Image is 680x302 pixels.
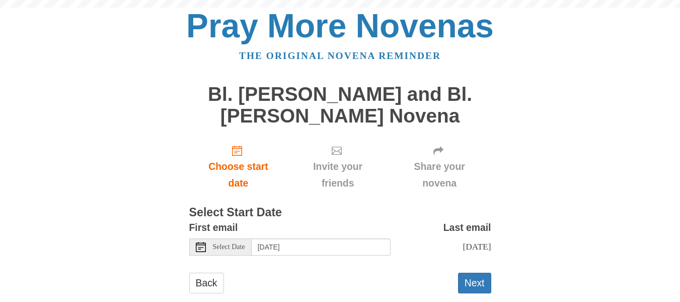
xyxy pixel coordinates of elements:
button: Next [458,273,491,293]
span: Invite your friends [297,158,377,192]
a: Pray More Novenas [186,7,494,44]
a: Choose start date [189,137,288,197]
h3: Select Start Date [189,206,491,219]
h1: Bl. [PERSON_NAME] and Bl. [PERSON_NAME] Novena [189,84,491,127]
div: Click "Next" to confirm your start date first. [388,137,491,197]
span: Select Date [213,244,245,251]
label: Last email [443,219,491,236]
span: [DATE] [463,241,491,252]
label: First email [189,219,238,236]
a: Back [189,273,224,293]
a: The original novena reminder [239,50,441,61]
div: Click "Next" to confirm your start date first. [287,137,388,197]
span: Choose start date [199,158,278,192]
span: Share your novena [398,158,481,192]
